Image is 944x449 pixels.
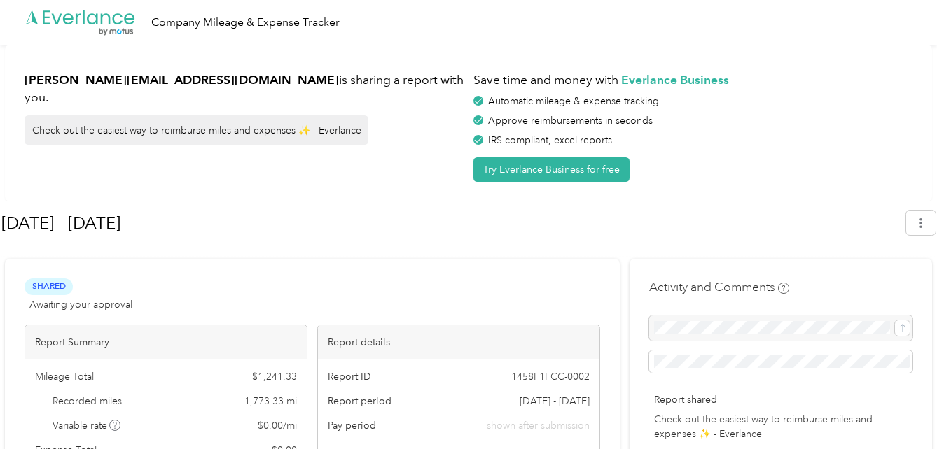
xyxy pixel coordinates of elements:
div: Report details [318,325,599,359]
span: $ 1,241.33 [252,369,297,384]
strong: Everlance Business [621,72,729,87]
div: Check out the easiest way to reimburse miles and expenses ✨ - Everlance [25,115,368,145]
span: Report ID [328,369,371,384]
span: shown after submission [487,418,590,433]
h1: September 15 - September 30 [1,206,896,240]
span: Shared [25,278,73,294]
p: Report shared [654,392,908,407]
span: Recorded miles [53,394,122,408]
span: $ 0.00 / mi [258,418,297,433]
span: Automatic mileage & expense tracking [488,95,659,107]
span: Awaiting your approval [29,297,132,312]
h1: Save time and money with [473,71,912,89]
span: IRS compliant, excel reports [488,134,612,146]
h4: Activity and Comments [649,278,789,296]
span: Mileage Total [35,369,94,384]
strong: [PERSON_NAME][EMAIL_ADDRESS][DOMAIN_NAME] [25,72,339,87]
span: [DATE] - [DATE] [520,394,590,408]
span: Report period [328,394,391,408]
div: Company Mileage & Expense Tracker [151,14,340,31]
h1: is sharing a report with you. [25,71,464,106]
span: 1,773.33 mi [244,394,297,408]
button: Try Everlance Business for free [473,157,630,182]
span: Pay period [328,418,376,433]
div: Report Summary [25,325,307,359]
span: 1458F1FCC-0002 [511,369,590,384]
p: Check out the easiest way to reimburse miles and expenses ✨ - Everlance [654,412,908,441]
span: Approve reimbursements in seconds [488,115,653,127]
span: Variable rate [53,418,121,433]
